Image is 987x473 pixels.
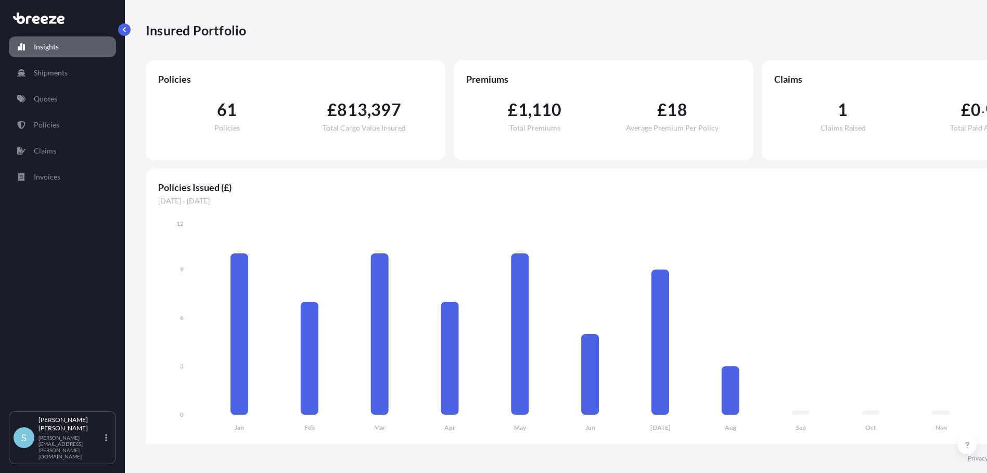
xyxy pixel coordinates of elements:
span: Total Premiums [509,124,560,132]
span: Policies [214,124,240,132]
tspan: Feb [304,424,315,431]
tspan: [DATE] [650,424,671,431]
span: Average Premium Per Policy [626,124,719,132]
p: [PERSON_NAME] [PERSON_NAME] [39,416,103,432]
p: Invoices [34,172,60,182]
tspan: 12 [176,220,184,227]
span: £ [657,101,667,118]
span: , [528,101,532,118]
a: Quotes [9,88,116,109]
tspan: Sep [796,424,806,431]
tspan: Jan [235,424,244,431]
span: S [21,432,27,443]
tspan: Aug [725,424,737,431]
tspan: 6 [180,314,184,322]
span: Policies [158,73,433,85]
span: 1 [518,101,528,118]
span: £ [961,101,971,118]
a: Claims [9,140,116,161]
span: 110 [532,101,562,118]
span: 61 [217,101,237,118]
span: . [982,105,984,113]
tspan: Mar [374,424,386,431]
tspan: Nov [935,424,947,431]
span: Claims Raised [821,124,866,132]
p: Policies [34,120,59,130]
p: Insights [34,42,59,52]
tspan: 9 [180,265,184,273]
a: Policies [9,114,116,135]
span: , [367,101,371,118]
a: Invoices [9,167,116,187]
tspan: 3 [180,362,184,370]
p: Claims [34,146,56,156]
tspan: Oct [865,424,876,431]
p: Insured Portfolio [146,22,246,39]
span: Total Cargo Value Insured [323,124,406,132]
tspan: Jun [585,424,595,431]
p: Quotes [34,94,57,104]
span: 18 [667,101,687,118]
span: Premiums [466,73,741,85]
tspan: May [514,424,527,431]
a: Shipments [9,62,116,83]
span: 397 [371,101,401,118]
a: Insights [9,36,116,57]
span: 0 [971,101,981,118]
span: 813 [337,101,367,118]
span: £ [508,101,518,118]
p: Shipments [34,68,68,78]
tspan: 0 [180,411,184,418]
span: 1 [838,101,848,118]
tspan: Apr [444,424,455,431]
span: £ [327,101,337,118]
p: [PERSON_NAME][EMAIL_ADDRESS][PERSON_NAME][DOMAIN_NAME] [39,434,103,459]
